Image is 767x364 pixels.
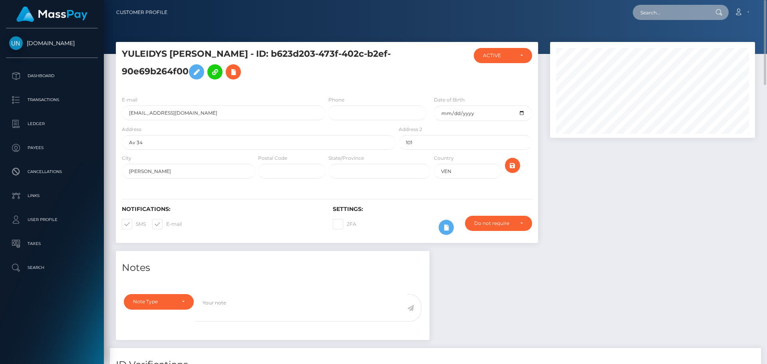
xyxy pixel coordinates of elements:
img: MassPay Logo [16,6,87,22]
p: Taxes [9,238,95,250]
label: E-mail [152,219,182,229]
label: SMS [122,219,146,229]
a: Transactions [6,90,98,110]
a: Taxes [6,234,98,254]
h6: Settings: [333,206,532,213]
a: Search [6,258,98,278]
a: Customer Profile [116,4,167,21]
div: Do not require [474,220,514,227]
label: City [122,155,131,162]
a: User Profile [6,210,98,230]
a: Links [6,186,98,206]
a: Dashboard [6,66,98,86]
label: Phone [328,96,344,103]
p: Transactions [9,94,95,106]
h6: Notifications: [122,206,321,213]
label: Date of Birth [434,96,465,103]
input: Search... [633,5,708,20]
a: Ledger [6,114,98,134]
a: Cancellations [6,162,98,182]
label: Postal Code [258,155,287,162]
button: Note Type [124,294,194,309]
h5: YULEIDYS [PERSON_NAME] - ID: b623d203-473f-402c-b2ef-90e69b264f00 [122,48,391,84]
h4: Notes [122,261,423,275]
p: User Profile [9,214,95,226]
button: ACTIVE [474,48,532,63]
div: ACTIVE [483,52,514,59]
div: Note Type [133,298,175,305]
img: Unlockt.me [9,36,23,50]
p: Payees [9,142,95,154]
label: Address 2 [399,126,422,133]
p: Links [9,190,95,202]
a: Payees [6,138,98,158]
p: Dashboard [9,70,95,82]
label: Country [434,155,454,162]
label: State/Province [328,155,364,162]
label: E-mail [122,96,137,103]
p: Search [9,262,95,274]
label: Address [122,126,141,133]
p: Ledger [9,118,95,130]
button: Do not require [465,216,532,231]
label: 2FA [333,219,356,229]
span: [DOMAIN_NAME] [6,40,98,47]
p: Cancellations [9,166,95,178]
